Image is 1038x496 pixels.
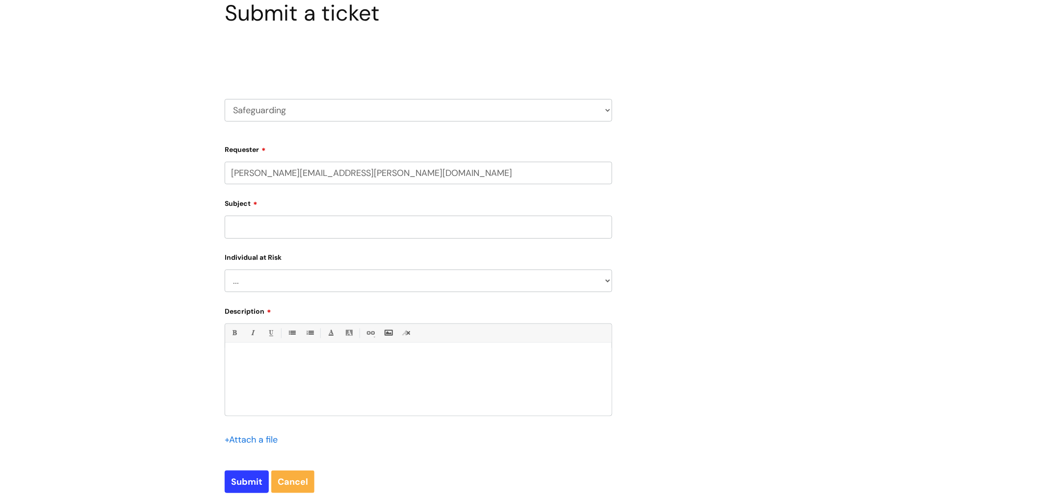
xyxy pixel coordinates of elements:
a: Bold (Ctrl-B) [228,327,240,339]
label: Subject [225,196,612,208]
a: Cancel [271,471,314,493]
a: • Unordered List (Ctrl-Shift-7) [285,327,298,339]
a: 1. Ordered List (Ctrl-Shift-8) [304,327,316,339]
input: Submit [225,471,269,493]
a: Italic (Ctrl-I) [246,327,259,339]
a: Font Color [325,327,337,339]
label: Requester [225,142,612,154]
a: Remove formatting (Ctrl-\) [400,327,413,339]
h2: Select issue type [225,49,612,67]
div: Attach a file [225,432,284,447]
a: Back Color [343,327,355,339]
label: Individual at Risk [225,251,612,262]
span: + [225,434,229,446]
input: Email [225,162,612,184]
a: Link [364,327,376,339]
label: Description [225,304,612,316]
a: Insert Image... [382,327,394,339]
a: Underline(Ctrl-U) [264,327,277,339]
